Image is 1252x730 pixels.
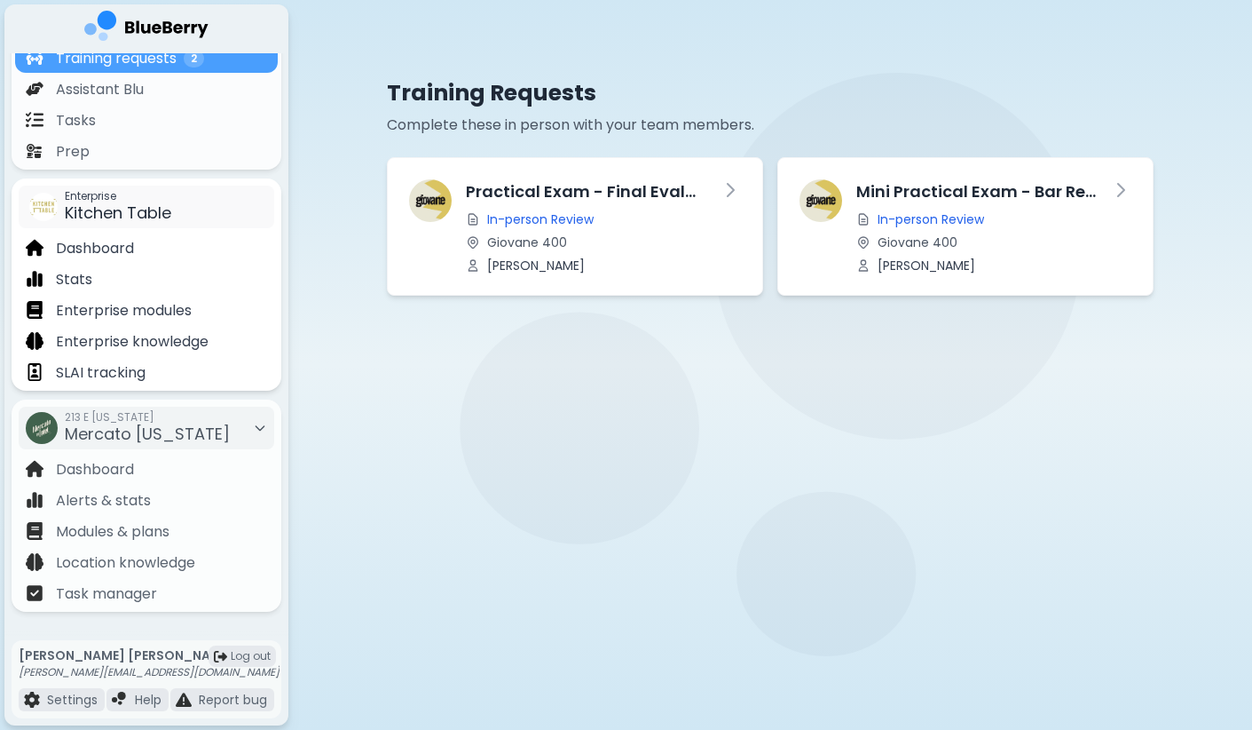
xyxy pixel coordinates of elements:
p: [PERSON_NAME] [PERSON_NAME] [19,647,280,663]
p: Complete these in person with your team members. [387,115,1154,136]
p: Giovane 400 [878,234,957,250]
p: SLAI tracking [56,362,146,384]
img: company thumbnail [29,193,58,221]
img: file icon [26,270,43,288]
h1: Training Requests [387,78,1154,107]
p: Help [135,692,161,708]
img: file icon [26,584,43,602]
h3: Practical Exam - Final Evaluation [466,179,705,204]
p: Dashboard [56,238,134,259]
img: file icon [26,332,43,350]
span: Kitchen Table [65,202,171,224]
p: Task manager [56,583,157,605]
p: [PERSON_NAME] [878,258,975,274]
p: Report bug [199,692,267,708]
p: Modules & plans [56,521,169,543]
p: In-person Review [487,211,594,227]
p: Settings [47,692,98,708]
img: file icon [26,111,43,129]
img: company thumbnail [799,179,842,222]
img: file icon [26,363,43,381]
p: Prep [56,141,90,163]
p: Tasks [56,110,96,131]
img: file icon [26,301,43,319]
p: Enterprise modules [56,300,192,321]
span: Mercato [US_STATE] [65,423,230,445]
img: file icon [176,692,192,708]
span: 2 [184,50,204,67]
img: file icon [26,239,43,257]
img: logout [214,650,227,663]
span: 213 E [US_STATE] [65,410,230,425]
p: Location knowledge [56,552,195,574]
p: [PERSON_NAME][EMAIL_ADDRESS][DOMAIN_NAME] [19,665,280,679]
p: In-person Review [878,211,984,227]
p: [PERSON_NAME] [487,258,585,274]
p: Enterprise knowledge [56,331,209,353]
p: Stats [56,269,92,290]
img: file icon [26,491,43,509]
span: Enterprise [65,189,171,203]
h3: Mini Practical Exam - Bar Readiness [856,179,1096,204]
img: company thumbnail [409,179,452,222]
img: file icon [112,692,128,708]
img: file icon [26,553,43,571]
img: file icon [24,692,40,708]
img: file icon [26,142,43,160]
p: Training requests [56,48,177,69]
p: Dashboard [56,459,134,480]
p: Giovane 400 [487,234,567,250]
span: Log out [231,649,271,663]
img: company logo [84,11,209,47]
p: Alerts & stats [56,490,151,512]
img: file icon [26,80,43,98]
p: Assistant Blu [56,79,144,100]
img: file icon [26,460,43,478]
img: file icon [26,522,43,540]
img: company thumbnail [26,412,58,444]
img: file icon [26,49,43,67]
